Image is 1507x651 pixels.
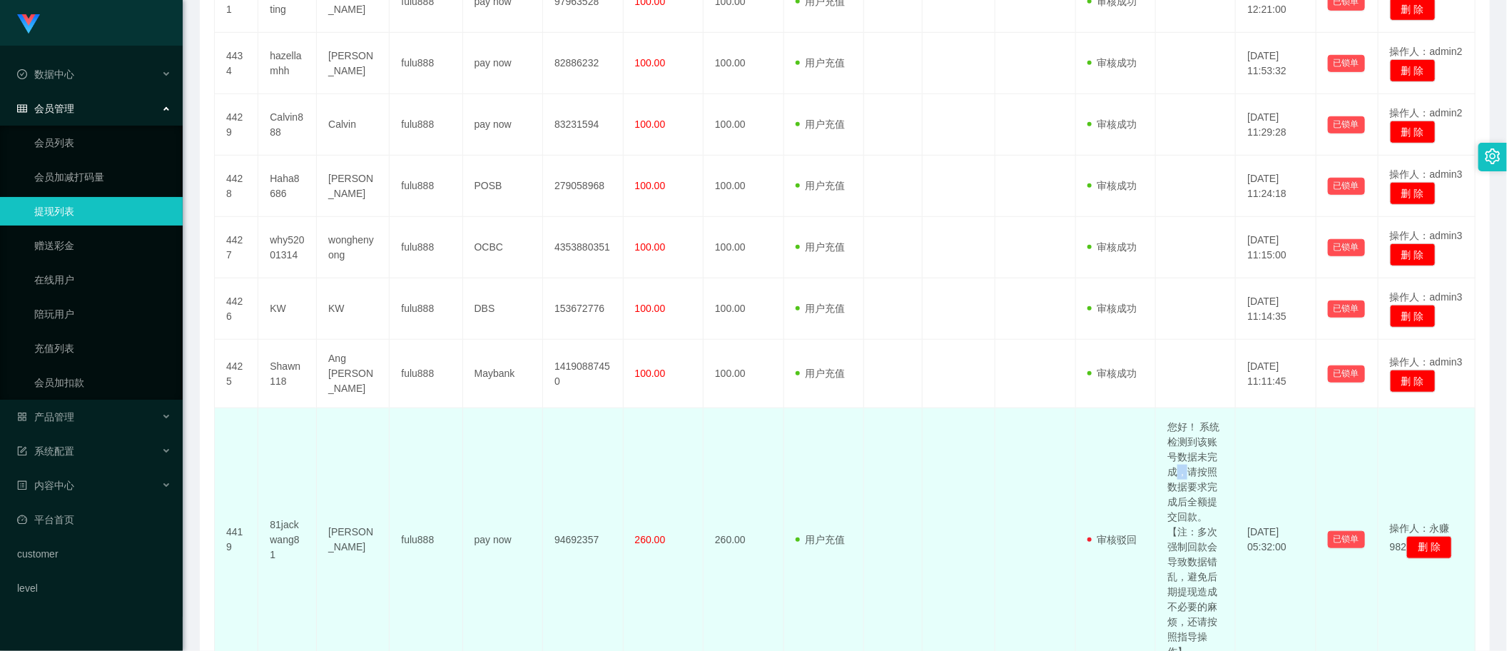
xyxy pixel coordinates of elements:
[1328,365,1365,383] button: 已锁单
[390,156,462,217] td: fulu888
[796,118,846,130] span: 用户充值
[1328,301,1365,318] button: 已锁单
[215,94,258,156] td: 4429
[463,94,543,156] td: pay now
[796,368,846,379] span: 用户充值
[1087,368,1137,379] span: 审核成功
[1390,182,1436,205] button: 删 除
[317,94,390,156] td: Calvin
[1390,243,1436,266] button: 删 除
[543,278,623,340] td: 153672776
[258,94,317,156] td: Calvin888
[258,340,317,408] td: Shawn118
[463,340,543,408] td: Maybank
[17,446,27,456] i: 图标: form
[463,217,543,278] td: OCBC
[34,163,171,191] a: 会员加减打码量
[1236,278,1316,340] td: [DATE] 11:14:35
[635,57,666,69] span: 100.00
[543,33,623,94] td: 82886232
[34,197,171,226] a: 提现列表
[34,231,171,260] a: 赠送彩金
[463,33,543,94] td: pay now
[34,368,171,397] a: 会员加扣款
[1390,121,1436,143] button: 删 除
[635,303,666,314] span: 100.00
[215,340,258,408] td: 4425
[1236,217,1316,278] td: [DATE] 11:15:00
[1087,118,1137,130] span: 审核成功
[1087,534,1137,545] span: 审核驳回
[258,156,317,217] td: Haha8686
[1485,148,1501,164] i: 图标: setting
[34,128,171,157] a: 会员列表
[17,69,74,80] span: 数据中心
[258,278,317,340] td: KW
[317,156,390,217] td: [PERSON_NAME]
[215,278,258,340] td: 4426
[17,505,171,534] a: 图标: dashboard平台首页
[704,340,783,408] td: 100.00
[17,480,27,490] i: 图标: profile
[1328,531,1365,548] button: 已锁单
[796,57,846,69] span: 用户充值
[1236,340,1316,408] td: [DATE] 11:11:45
[704,156,783,217] td: 100.00
[704,94,783,156] td: 100.00
[543,217,623,278] td: 4353880351
[1087,303,1137,314] span: 审核成功
[258,33,317,94] td: hazellamhh
[796,534,846,545] span: 用户充值
[1390,168,1463,180] span: 操作人：admin3
[17,445,74,457] span: 系统配置
[17,104,27,113] i: 图标: table
[1390,523,1450,553] span: 操作人：永赚982
[1390,46,1463,57] span: 操作人：admin2
[543,94,623,156] td: 83231594
[317,340,390,408] td: Ang [PERSON_NAME]
[17,480,74,491] span: 内容中心
[635,241,666,253] span: 100.00
[1236,156,1316,217] td: [DATE] 11:24:18
[1390,305,1436,328] button: 删 除
[17,14,40,34] img: logo.9652507e.png
[1087,241,1137,253] span: 审核成功
[635,534,666,545] span: 260.00
[1390,107,1463,118] span: 操作人：admin2
[34,300,171,328] a: 陪玩用户
[1328,239,1365,256] button: 已锁单
[17,412,27,422] i: 图标: appstore-o
[215,217,258,278] td: 4427
[704,278,783,340] td: 100.00
[543,156,623,217] td: 279058968
[1087,180,1137,191] span: 审核成功
[1236,94,1316,156] td: [DATE] 11:29:28
[1328,55,1365,72] button: 已锁单
[463,278,543,340] td: DBS
[704,33,783,94] td: 100.00
[258,217,317,278] td: why52001314
[17,411,74,423] span: 产品管理
[635,368,666,379] span: 100.00
[17,103,74,114] span: 会员管理
[34,334,171,363] a: 充值列表
[1390,230,1463,241] span: 操作人：admin3
[390,340,462,408] td: fulu888
[390,217,462,278] td: fulu888
[796,303,846,314] span: 用户充值
[17,69,27,79] i: 图标: check-circle-o
[34,266,171,294] a: 在线用户
[17,574,171,602] a: level
[704,217,783,278] td: 100.00
[1390,291,1463,303] span: 操作人：admin3
[317,278,390,340] td: KW
[1406,536,1452,559] button: 删 除
[1236,33,1316,94] td: [DATE] 11:53:32
[390,94,462,156] td: fulu888
[635,180,666,191] span: 100.00
[215,156,258,217] td: 4428
[17,540,171,568] a: customer
[1087,57,1137,69] span: 审核成功
[796,180,846,191] span: 用户充值
[1328,116,1365,133] button: 已锁单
